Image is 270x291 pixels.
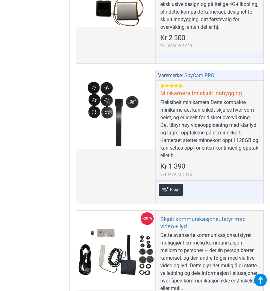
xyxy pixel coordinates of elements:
[160,90,242,97] a: Minikamera for skjult innbygging
[76,211,155,290] a: Skjult kommunikasjonsutstyr med video + lyd Skjult kommunikasjonsutstyr med video + lyd
[160,43,192,49] span: Eks. MVA:Kr 2 000
[184,72,214,79] a: SpyCam PRO
[160,163,185,170] span: Kr 1 390
[160,99,259,159] div: Fleksibelt minikamera Dette kompakte minikameraet kan enkelt skjules hvor som helst, og er ideelt...
[160,34,185,41] span: Kr 2 500
[169,188,180,192] span: Kjøp
[160,215,259,230] a: Skjult kommunikasjonsutstyr med video + lyd
[76,70,155,149] a: Minikamera for skjult innbygging Minikamera for skjult innbygging
[160,171,192,177] span: Eks. MVA:Kr 1 112
[158,72,183,79] span: Varemerke:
